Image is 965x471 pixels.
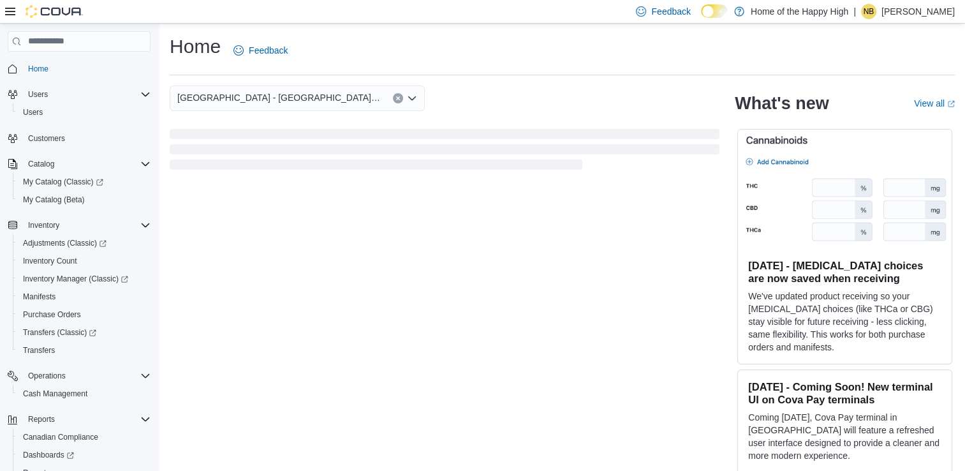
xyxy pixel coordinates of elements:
[735,93,829,114] h2: What's new
[18,343,60,358] a: Transfers
[23,368,151,384] span: Operations
[861,4,876,19] div: Naomi Blackburn
[18,447,79,463] a: Dashboards
[23,87,151,102] span: Users
[18,430,151,445] span: Canadian Compliance
[228,38,293,63] a: Feedback
[13,324,156,341] a: Transfers (Classic)
[947,100,955,108] svg: External link
[23,310,81,320] span: Purchase Orders
[23,195,85,205] span: My Catalog (Beta)
[23,368,71,384] button: Operations
[18,325,101,340] a: Transfers (Classic)
[23,389,87,399] span: Cash Management
[13,252,156,270] button: Inventory Count
[748,411,941,462] p: Coming [DATE], Cova Pay terminal in [GEOGRAPHIC_DATA] will feature a refreshed user interface des...
[13,270,156,288] a: Inventory Manager (Classic)
[13,103,156,121] button: Users
[23,177,103,187] span: My Catalog (Classic)
[18,430,103,445] a: Canadian Compliance
[18,105,48,120] a: Users
[3,216,156,234] button: Inventory
[23,87,53,102] button: Users
[748,380,941,406] h3: [DATE] - Coming Soon! New terminal UI on Cova Pay terminals
[18,289,151,304] span: Manifests
[28,220,59,230] span: Inventory
[28,414,55,424] span: Reports
[13,385,156,403] button: Cash Management
[13,234,156,252] a: Adjustments (Classic)
[13,341,156,359] button: Transfers
[23,218,64,233] button: Inventory
[18,386,151,401] span: Cash Management
[748,259,941,285] h3: [DATE] - [MEDICAL_DATA] choices are now saved when receiving
[170,131,719,172] span: Loading
[751,4,848,19] p: Home of the Happy High
[18,307,151,322] span: Purchase Orders
[18,253,151,269] span: Inventory Count
[170,34,221,59] h1: Home
[23,156,59,172] button: Catalog
[28,371,66,381] span: Operations
[28,89,48,100] span: Users
[18,289,61,304] a: Manifests
[3,86,156,103] button: Users
[748,290,941,354] p: We've updated product receiving so your [MEDICAL_DATA] choices (like THCa or CBG) stay visible fo...
[864,4,874,19] span: NB
[23,432,98,442] span: Canadian Compliance
[13,446,156,464] a: Dashboards
[23,327,96,338] span: Transfers (Classic)
[23,412,60,427] button: Reports
[18,192,151,207] span: My Catalog (Beta)
[23,130,151,146] span: Customers
[914,98,955,108] a: View allExternal link
[23,274,128,284] span: Inventory Manager (Classic)
[23,107,43,117] span: Users
[853,4,856,19] p: |
[18,386,92,401] a: Cash Management
[23,238,107,248] span: Adjustments (Classic)
[701,4,728,18] input: Dark Mode
[23,218,151,233] span: Inventory
[23,256,77,266] span: Inventory Count
[23,131,70,146] a: Customers
[18,174,151,190] span: My Catalog (Classic)
[23,61,151,77] span: Home
[177,90,380,105] span: [GEOGRAPHIC_DATA] - [GEOGRAPHIC_DATA] - Pop's Cannabis
[3,155,156,173] button: Catalog
[26,5,83,18] img: Cova
[18,253,82,269] a: Inventory Count
[3,129,156,147] button: Customers
[18,343,151,358] span: Transfers
[3,367,156,385] button: Operations
[23,292,55,302] span: Manifests
[881,4,955,19] p: [PERSON_NAME]
[18,105,151,120] span: Users
[13,191,156,209] button: My Catalog (Beta)
[23,61,54,77] a: Home
[18,271,151,287] span: Inventory Manager (Classic)
[23,412,151,427] span: Reports
[18,271,133,287] a: Inventory Manager (Classic)
[18,174,108,190] a: My Catalog (Classic)
[13,173,156,191] a: My Catalog (Classic)
[13,428,156,446] button: Canadian Compliance
[3,410,156,428] button: Reports
[23,156,151,172] span: Catalog
[28,133,65,144] span: Customers
[18,447,151,463] span: Dashboards
[18,235,112,251] a: Adjustments (Classic)
[13,288,156,306] button: Manifests
[393,93,403,103] button: Clear input
[28,159,54,169] span: Catalog
[18,325,151,340] span: Transfers (Classic)
[249,44,288,57] span: Feedback
[18,307,86,322] a: Purchase Orders
[3,59,156,78] button: Home
[23,450,74,460] span: Dashboards
[13,306,156,324] button: Purchase Orders
[701,18,702,19] span: Dark Mode
[18,192,90,207] a: My Catalog (Beta)
[28,64,48,74] span: Home
[18,235,151,251] span: Adjustments (Classic)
